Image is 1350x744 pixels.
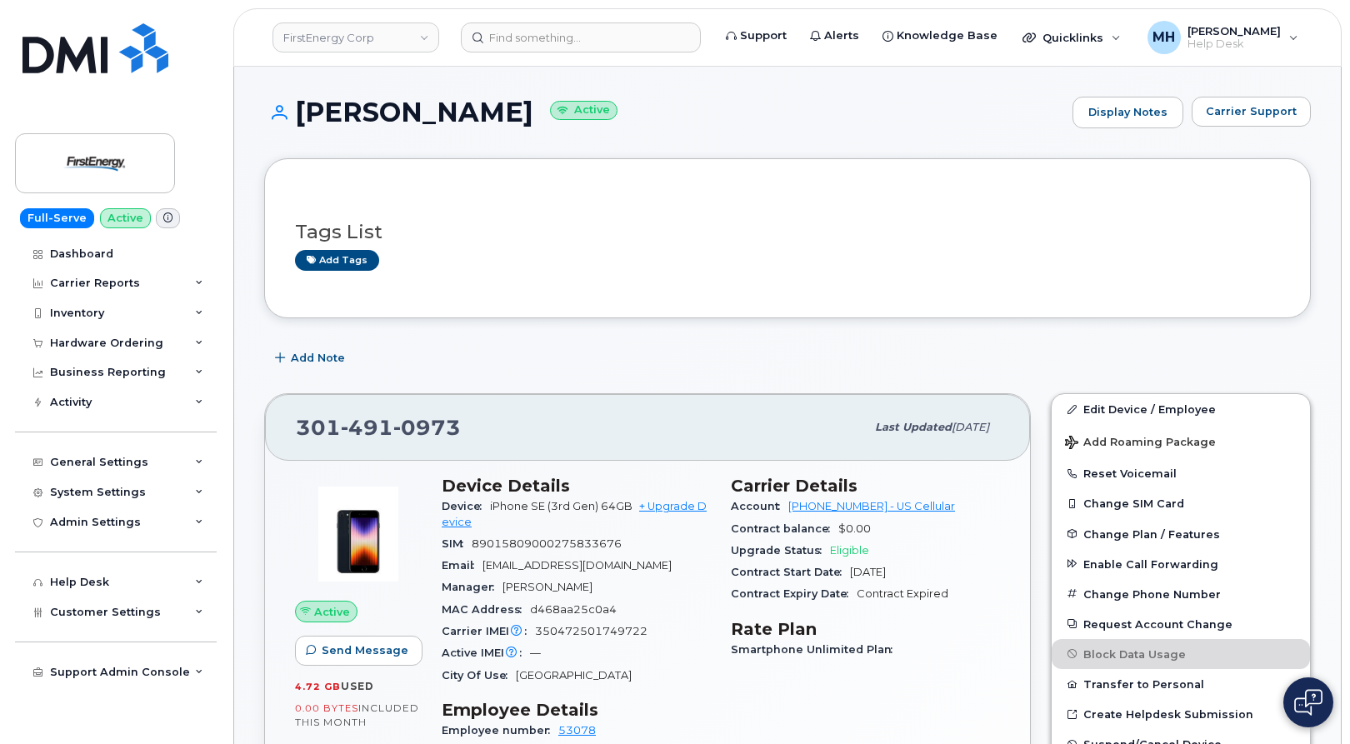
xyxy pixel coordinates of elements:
[442,724,558,737] span: Employee number
[295,222,1280,242] h3: Tags List
[442,669,516,682] span: City Of Use
[530,647,541,659] span: —
[442,581,502,593] span: Manager
[490,500,632,512] span: iPhone SE (3rd Gen) 64GB
[550,101,617,120] small: Active
[322,642,408,658] span: Send Message
[731,619,1000,639] h3: Rate Plan
[1052,639,1310,669] button: Block Data Usage
[295,681,341,692] span: 4.72 GB
[731,587,857,600] span: Contract Expiry Date
[1052,488,1310,518] button: Change SIM Card
[472,537,622,550] span: 89015809000275833676
[502,581,592,593] span: [PERSON_NAME]
[1052,458,1310,488] button: Reset Voicemail
[295,250,379,271] a: Add tags
[442,537,472,550] span: SIM
[264,343,359,373] button: Add Note
[558,724,596,737] a: 53078
[731,476,1000,496] h3: Carrier Details
[731,522,838,535] span: Contract balance
[857,587,948,600] span: Contract Expired
[830,544,869,557] span: Eligible
[314,604,350,620] span: Active
[264,97,1064,127] h1: [PERSON_NAME]
[442,700,711,720] h3: Employee Details
[788,500,955,512] a: [PHONE_NUMBER] - US Cellular
[838,522,871,535] span: $0.00
[341,415,393,440] span: 491
[442,625,535,637] span: Carrier IMEI
[952,421,989,433] span: [DATE]
[1065,436,1216,452] span: Add Roaming Package
[731,643,901,656] span: Smartphone Unlimited Plan
[442,559,482,572] span: Email
[482,559,672,572] span: [EMAIL_ADDRESS][DOMAIN_NAME]
[295,636,422,666] button: Send Message
[516,669,632,682] span: [GEOGRAPHIC_DATA]
[875,421,952,433] span: Last updated
[1052,519,1310,549] button: Change Plan / Features
[393,415,461,440] span: 0973
[442,500,707,527] a: + Upgrade Device
[295,702,358,714] span: 0.00 Bytes
[1294,689,1322,716] img: Open chat
[1052,699,1310,729] a: Create Helpdesk Submission
[850,566,886,578] span: [DATE]
[308,484,408,584] img: image20231002-3703462-1angbar.jpeg
[731,566,850,578] span: Contract Start Date
[442,647,530,659] span: Active IMEI
[731,544,830,557] span: Upgrade Status
[1083,527,1220,540] span: Change Plan / Features
[442,500,490,512] span: Device
[1052,579,1310,609] button: Change Phone Number
[296,415,461,440] span: 301
[530,603,617,616] span: d468aa25c0a4
[341,680,374,692] span: used
[1052,609,1310,639] button: Request Account Change
[535,625,647,637] span: 350472501749722
[1192,97,1311,127] button: Carrier Support
[291,350,345,366] span: Add Note
[1052,424,1310,458] button: Add Roaming Package
[442,603,530,616] span: MAC Address
[1052,669,1310,699] button: Transfer to Personal
[1206,103,1297,119] span: Carrier Support
[1052,394,1310,424] a: Edit Device / Employee
[1052,549,1310,579] button: Enable Call Forwarding
[1072,97,1183,128] a: Display Notes
[731,500,788,512] span: Account
[442,476,711,496] h3: Device Details
[1083,557,1218,570] span: Enable Call Forwarding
